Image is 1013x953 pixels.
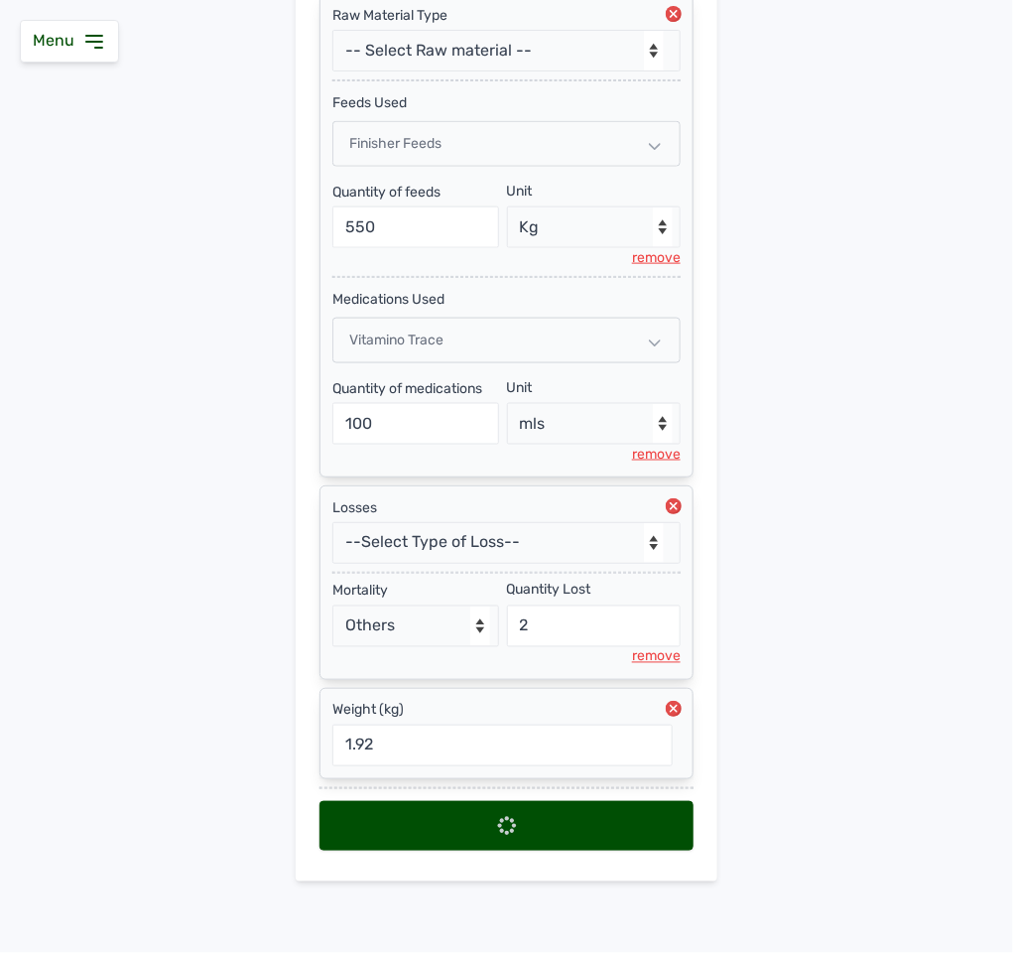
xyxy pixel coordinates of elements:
[33,31,106,50] a: Menu
[632,248,681,268] div: remove
[507,182,533,202] div: Unit
[332,278,681,310] div: medications Used
[507,378,533,398] div: Unit
[632,647,681,667] div: remove
[349,135,442,152] span: Finisher feeds
[332,6,681,26] div: Raw Material Type
[332,183,499,203] div: Quantity of feeds
[349,332,443,348] span: Vitamino Trace
[507,581,591,601] div: Quantity Lost
[332,701,673,721] div: Weight (kg)
[33,31,82,50] span: Menu
[632,445,681,465] div: remove
[332,498,681,518] div: Losses
[332,379,499,399] div: Quantity of medications
[332,81,681,113] div: feeds Used
[332,582,499,602] div: Mortality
